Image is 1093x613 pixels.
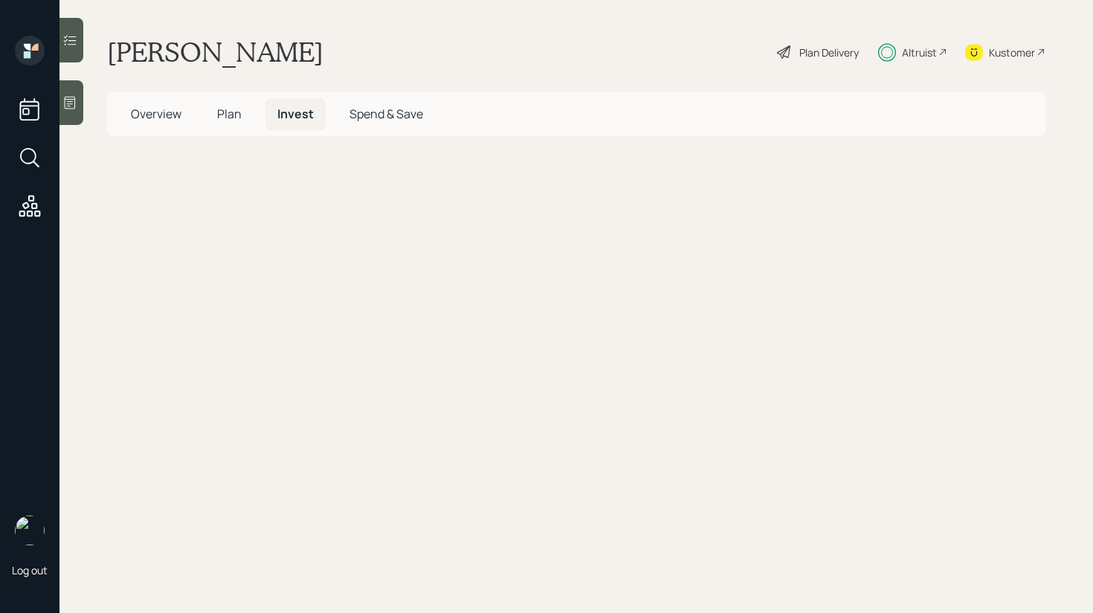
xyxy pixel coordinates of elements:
[15,516,45,545] img: retirable_logo.png
[107,36,323,68] h1: [PERSON_NAME]
[131,106,181,122] span: Overview
[12,563,48,577] div: Log out
[217,106,242,122] span: Plan
[277,106,314,122] span: Invest
[902,45,937,60] div: Altruist
[989,45,1035,60] div: Kustomer
[349,106,423,122] span: Spend & Save
[799,45,859,60] div: Plan Delivery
